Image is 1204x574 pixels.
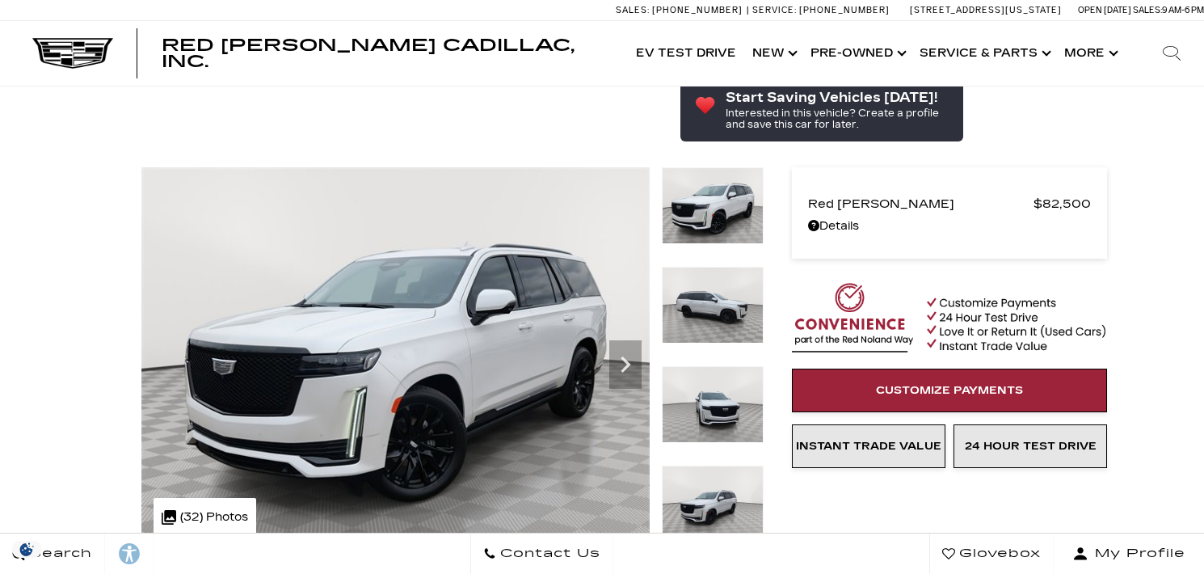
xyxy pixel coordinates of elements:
span: Red [PERSON_NAME] Cadillac, Inc. [162,36,575,71]
div: Next [609,340,642,389]
div: (32) Photos [154,498,256,537]
span: [PHONE_NUMBER] [799,5,890,15]
span: Sales: [1133,5,1162,15]
span: Glovebox [955,542,1041,565]
a: [STREET_ADDRESS][US_STATE] [910,5,1062,15]
a: Sales: [PHONE_NUMBER] [616,6,747,15]
a: EV Test Drive [628,21,744,86]
span: 24 Hour Test Drive [965,440,1097,453]
img: Certified Used 2021 Crystal White Tricoat Cadillac Sport Platinum image 1 [141,167,650,549]
img: Opt-Out Icon [8,541,45,558]
span: Instant Trade Value [796,440,941,453]
a: Details [808,215,1091,238]
img: Certified Used 2021 Crystal White Tricoat Cadillac Sport Platinum image 3 [662,366,764,443]
img: Certified Used 2021 Crystal White Tricoat Cadillac Sport Platinum image 4 [662,466,764,542]
a: 24 Hour Test Drive [954,424,1107,468]
img: Certified Used 2021 Crystal White Tricoat Cadillac Sport Platinum image 2 [662,267,764,344]
button: Open user profile menu [1054,534,1204,574]
span: Search [25,542,92,565]
section: Click to Open Cookie Consent Modal [8,541,45,558]
a: New [744,21,802,86]
img: Cadillac Dark Logo with Cadillac White Text [32,38,113,69]
span: Sales: [616,5,650,15]
a: Service & Parts [911,21,1056,86]
img: Certified Used 2021 Crystal White Tricoat Cadillac Sport Platinum image 1 [662,167,764,244]
a: Red [PERSON_NAME] Cadillac, Inc. [162,37,612,70]
a: Glovebox [929,534,1054,574]
span: Red [PERSON_NAME] [808,192,1034,215]
a: Contact Us [470,534,613,574]
span: $82,500 [1034,192,1091,215]
span: My Profile [1088,542,1185,565]
span: 9 AM-6 PM [1162,5,1204,15]
a: Instant Trade Value [792,424,945,468]
span: Service: [752,5,797,15]
span: Contact Us [496,542,600,565]
a: Customize Payments [792,369,1107,412]
a: Red [PERSON_NAME] $82,500 [808,192,1091,215]
span: Customize Payments [876,384,1023,397]
a: Pre-Owned [802,21,911,86]
a: Service: [PHONE_NUMBER] [747,6,894,15]
button: More [1056,21,1123,86]
span: [PHONE_NUMBER] [652,5,743,15]
span: Open [DATE] [1078,5,1131,15]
